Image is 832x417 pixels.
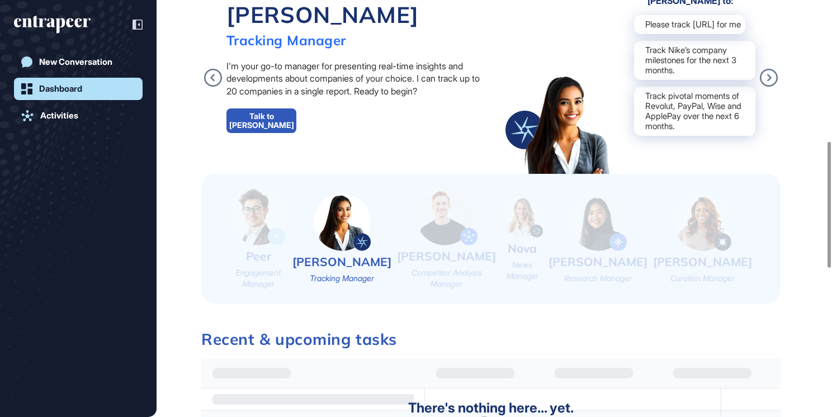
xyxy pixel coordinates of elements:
[40,111,78,121] div: Activities
[505,73,616,174] img: tracy-big.png
[201,331,781,347] h3: Recent & upcoming tasks
[670,273,735,284] div: Curation Manager
[226,32,418,49] div: Tracking Manager
[564,273,632,284] div: Research Manager
[634,15,745,34] div: Please track [URL] for me
[226,1,418,29] div: [PERSON_NAME]
[570,193,627,251] img: reese-small.png
[416,188,478,245] img: nash-small.png
[39,57,112,67] div: New Conversation
[502,196,543,238] img: nova-small.png
[549,254,647,270] div: [PERSON_NAME]
[14,51,143,73] a: New Conversation
[230,267,287,289] div: Engagement Manager
[226,108,296,133] a: Talk to [PERSON_NAME]
[39,84,82,94] div: Dashboard
[310,273,374,284] div: Tracking Manager
[653,254,752,270] div: [PERSON_NAME]
[634,87,755,136] div: Track pivotal moments of Revolut, PayPal, Wise and ApplePay over the next 6 months.
[292,254,391,270] div: [PERSON_NAME]
[14,78,143,100] a: Dashboard
[230,188,287,245] img: peer-small.png
[508,240,537,257] div: Nova
[14,16,91,34] div: entrapeer-logo
[397,267,496,289] div: Competitor Analysis Manager
[14,105,143,127] a: Activities
[246,248,271,264] div: Peer
[226,60,488,97] div: I'm your go-to manager for presenting real-time insights and developments about companies of your...
[397,248,496,264] div: [PERSON_NAME]
[314,193,371,251] img: tracy-small.png
[408,400,574,416] div: There's nothing here... yet.
[634,41,755,80] div: Track Nike’s company milestones for the next 3 months.
[502,259,543,281] div: News Manager
[674,193,731,251] img: curie-small.png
